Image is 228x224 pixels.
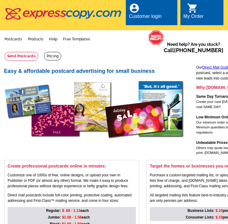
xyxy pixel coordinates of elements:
[164,47,223,53] span: Call
[129,7,162,20] a: account_circle Customer login
[129,3,140,14] i: account_circle
[62,215,90,219] strong: each
[5,37,22,41] a: Postcards
[216,215,223,219] span: $.10
[183,7,204,20] a: shopping_cart My Order
[187,3,198,14] i: shopping_cart
[46,209,61,213] strong: Regular:
[216,209,223,213] span: $.10
[8,192,136,203] p: Direct mail postcards include full-color printing, protective coating, automated addressing and F...
[48,215,61,219] strong: Jumbo:
[8,163,136,169] h3: Create professional postcards online in minutes:
[186,215,214,219] strong: Consumer Lists:
[149,30,164,45] img: help
[8,172,136,189] p: Customize one of 1000s of free, online designs, or upload your own in Publisher or PDF (or almost...
[187,209,214,213] strong: Business Lists:
[4,68,195,75] h2: Easy & affordable postcard advertising for small business
[4,78,186,149] img: direct mail postcards
[49,37,57,41] a: Help
[28,37,44,41] a: Products
[62,209,81,213] span: $ .68 - 1.13
[62,215,82,219] span: $1.06 - 1.58
[164,41,223,53] span: Need help? Are you stuck?
[63,37,90,41] a: Free Templates
[174,47,223,53] a: [PHONE_NUMBER]
[183,14,204,22] div: My Order
[62,209,89,213] strong: each
[129,14,162,22] div: Customer login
